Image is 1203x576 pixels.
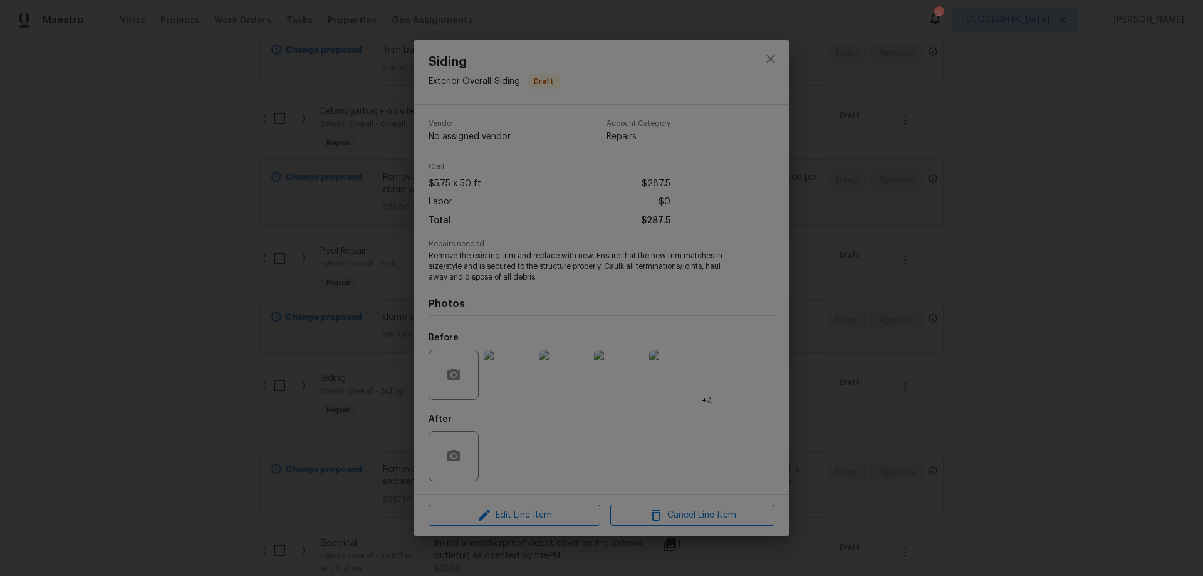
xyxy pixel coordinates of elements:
div: 3 [934,8,943,20]
span: Labor [429,193,452,211]
span: Remove the existing trim and replace with new. Ensure that the new trim matches in size/style and... [429,251,740,282]
span: Exterior Overall - Siding [429,77,520,86]
span: +4 [702,395,713,407]
button: close [756,44,786,74]
span: Total [429,212,451,230]
span: Cancel Line Item [614,508,771,523]
h4: Photos [429,298,774,310]
span: $0 [659,193,670,211]
span: $5.75 x 50 ft [429,175,481,193]
span: Repairs needed [429,240,774,248]
span: No assigned vendor [429,130,511,143]
span: Draft [529,75,559,88]
span: $287.5 [642,175,670,193]
span: $287.5 [641,212,670,230]
h5: Before [429,333,459,342]
span: Repairs [607,130,670,143]
span: Edit Line Item [432,508,596,523]
button: Cancel Line Item [610,505,774,526]
span: Siding [429,55,560,69]
h5: After [429,415,452,424]
span: Account Category [607,120,670,128]
button: Edit Line Item [429,505,600,526]
span: Cost [429,163,670,171]
span: Vendor [429,120,511,128]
